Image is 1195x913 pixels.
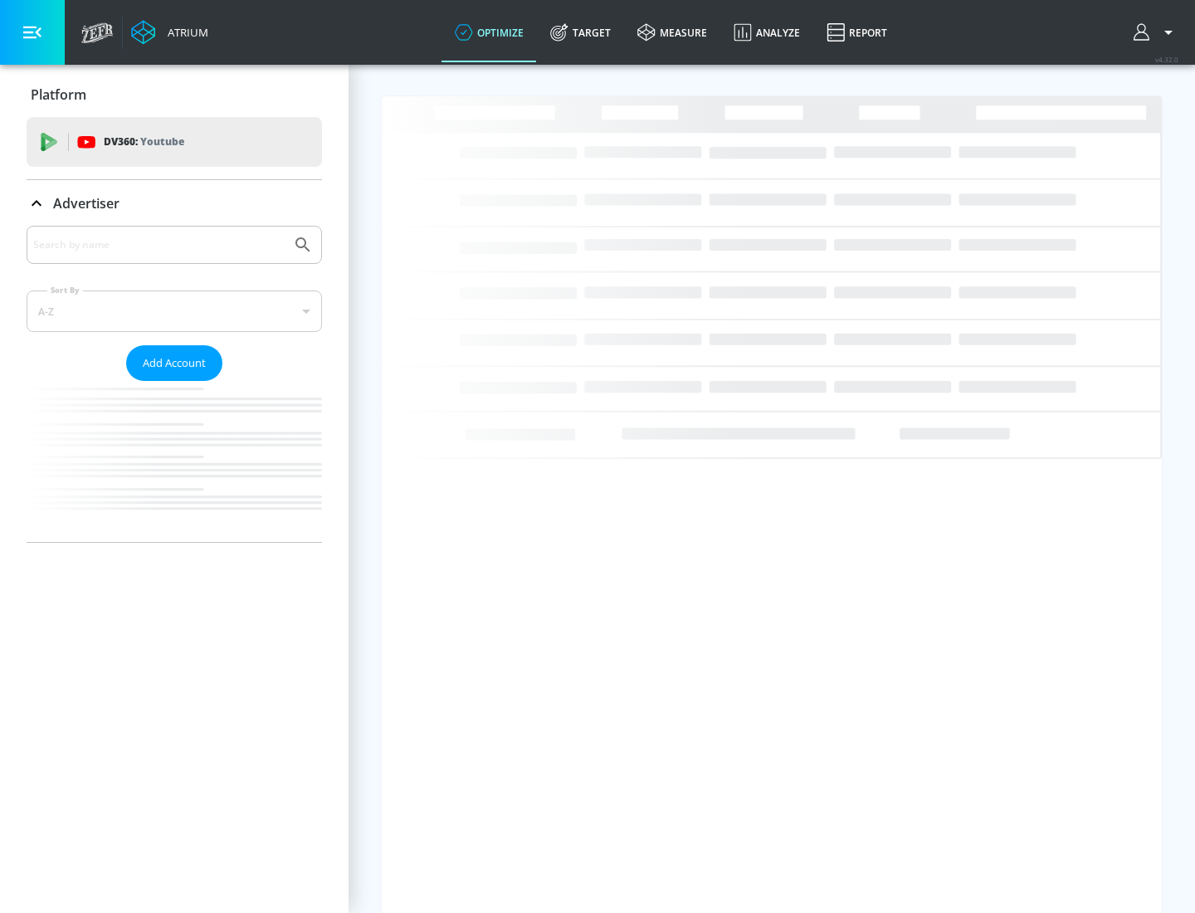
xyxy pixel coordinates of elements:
[143,354,206,373] span: Add Account
[624,2,720,62] a: measure
[27,381,322,542] nav: list of Advertiser
[47,285,83,295] label: Sort By
[140,133,184,150] p: Youtube
[31,85,86,104] p: Platform
[33,234,285,256] input: Search by name
[813,2,900,62] a: Report
[27,117,322,167] div: DV360: Youtube
[1155,55,1178,64] span: v 4.32.0
[441,2,537,62] a: optimize
[131,20,208,45] a: Atrium
[720,2,813,62] a: Analyze
[27,290,322,332] div: A-Z
[104,133,184,151] p: DV360:
[537,2,624,62] a: Target
[161,25,208,40] div: Atrium
[126,345,222,381] button: Add Account
[27,71,322,118] div: Platform
[53,194,119,212] p: Advertiser
[27,226,322,542] div: Advertiser
[27,180,322,227] div: Advertiser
